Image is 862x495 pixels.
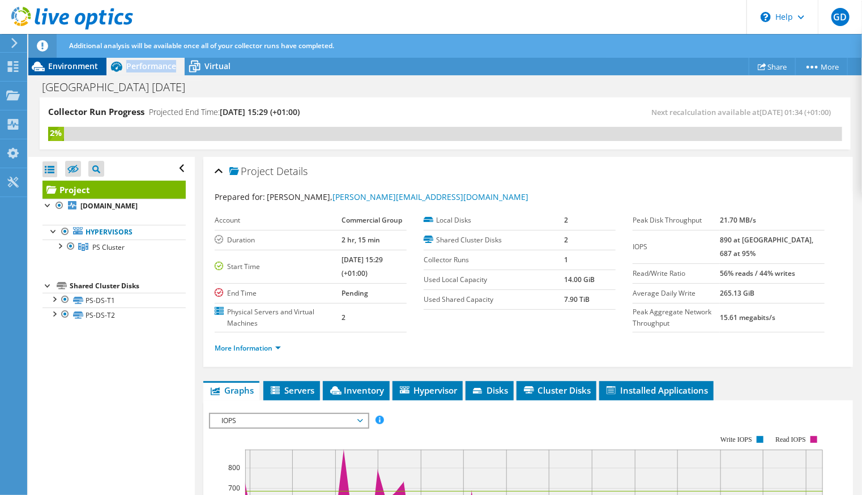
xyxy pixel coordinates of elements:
[220,106,300,117] span: [DATE] 15:29 (+01:00)
[42,199,186,214] a: [DOMAIN_NAME]
[424,254,564,266] label: Collector Runs
[831,8,850,26] span: GD
[720,215,756,225] b: 21.70 MB/s
[564,255,568,264] b: 1
[276,164,308,178] span: Details
[633,306,720,329] label: Peak Aggregate Network Throughput
[776,436,806,443] text: Read IOPS
[633,215,720,226] label: Peak Disk Throughput
[42,308,186,322] a: PS-DS-T2
[42,181,186,199] a: Project
[267,191,528,202] span: [PERSON_NAME],
[48,127,64,139] div: 2%
[564,215,568,225] b: 2
[215,261,342,272] label: Start Time
[720,235,813,258] b: 890 at [GEOGRAPHIC_DATA], 687 at 95%
[424,215,564,226] label: Local Disks
[761,12,771,22] svg: \n
[522,385,591,396] span: Cluster Disks
[749,58,796,75] a: Share
[332,191,528,202] a: [PERSON_NAME][EMAIL_ADDRESS][DOMAIN_NAME]
[720,268,795,278] b: 56% reads / 44% writes
[269,385,314,396] span: Servers
[633,268,720,279] label: Read/Write Ratio
[215,343,281,353] a: More Information
[228,483,240,493] text: 700
[564,295,590,304] b: 7.90 TiB
[80,201,138,211] b: [DOMAIN_NAME]
[564,275,595,284] b: 14.00 GiB
[721,436,753,443] text: Write IOPS
[228,463,240,472] text: 800
[342,288,368,298] b: Pending
[328,385,384,396] span: Inventory
[651,107,837,117] span: Next recalculation available at
[126,61,176,71] span: Performance
[424,294,564,305] label: Used Shared Capacity
[342,313,345,322] b: 2
[471,385,508,396] span: Disks
[42,240,186,254] a: PS Cluster
[795,58,848,75] a: More
[42,225,186,240] a: Hypervisors
[342,255,383,278] b: [DATE] 15:29 (+01:00)
[398,385,457,396] span: Hypervisor
[633,288,720,299] label: Average Daily Write
[209,385,254,396] span: Graphs
[42,293,186,308] a: PS-DS-T1
[215,234,342,246] label: Duration
[342,235,380,245] b: 2 hr, 15 min
[37,81,203,93] h1: [GEOGRAPHIC_DATA] [DATE]
[216,414,361,428] span: IOPS
[69,41,334,50] span: Additional analysis will be available once all of your collector runs have completed.
[215,288,342,299] label: End Time
[149,106,300,118] h4: Projected End Time:
[759,107,831,117] span: [DATE] 01:34 (+01:00)
[215,215,342,226] label: Account
[70,279,186,293] div: Shared Cluster Disks
[204,61,231,71] span: Virtual
[342,215,402,225] b: Commercial Group
[605,385,708,396] span: Installed Applications
[424,274,564,285] label: Used Local Capacity
[215,191,265,202] label: Prepared for:
[564,235,568,245] b: 2
[633,241,720,253] label: IOPS
[720,313,775,322] b: 15.61 megabits/s
[424,234,564,246] label: Shared Cluster Disks
[48,61,98,71] span: Environment
[92,242,125,252] span: PS Cluster
[720,288,754,298] b: 265.13 GiB
[215,306,342,329] label: Physical Servers and Virtual Machines
[229,166,274,177] span: Project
